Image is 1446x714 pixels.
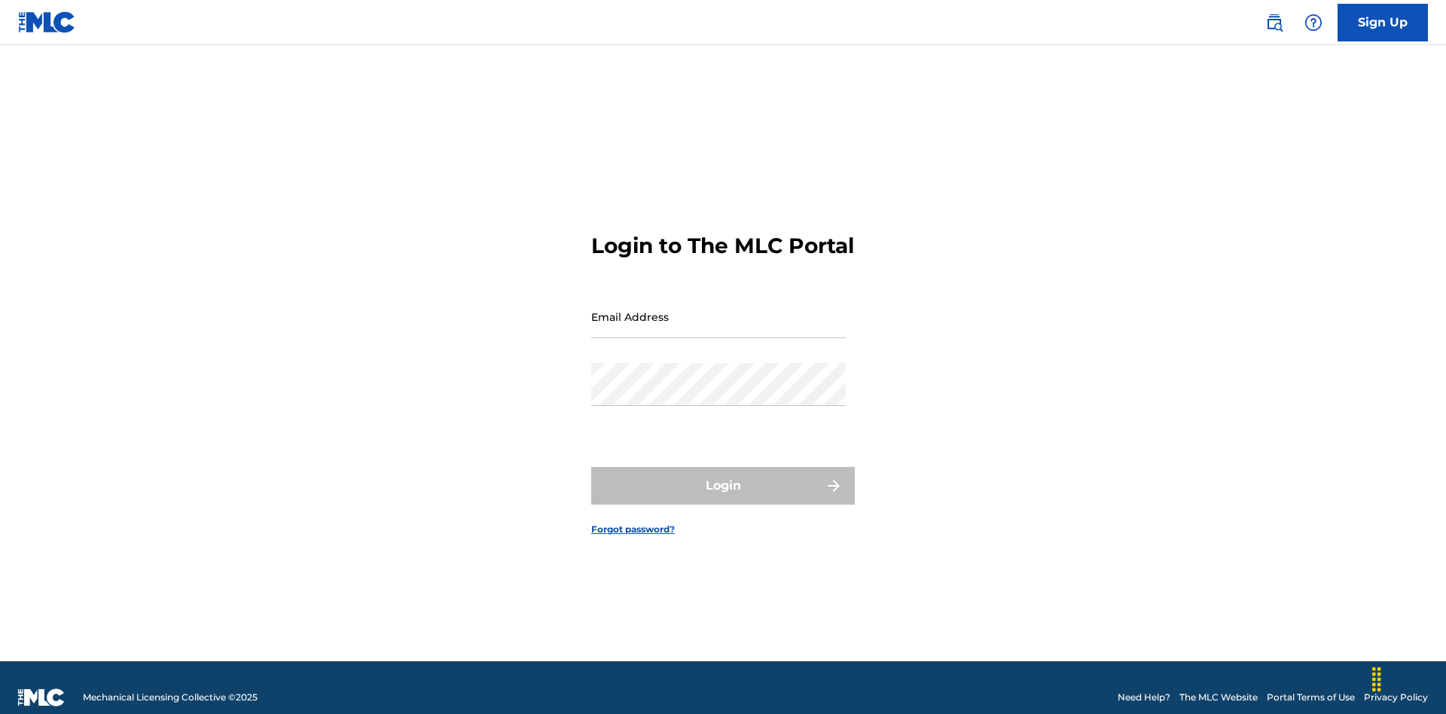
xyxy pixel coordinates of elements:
div: Drag [1365,657,1389,702]
span: Mechanical Licensing Collective © 2025 [83,691,258,704]
h3: Login to The MLC Portal [591,233,854,259]
a: Public Search [1259,8,1289,38]
a: Sign Up [1338,4,1428,41]
div: Help [1298,8,1329,38]
iframe: Chat Widget [1371,642,1446,714]
img: help [1304,14,1322,32]
a: Forgot password? [591,523,675,536]
a: The MLC Website [1179,691,1258,704]
img: MLC Logo [18,11,76,33]
img: logo [18,688,65,706]
a: Need Help? [1118,691,1170,704]
a: Privacy Policy [1364,691,1428,704]
img: search [1265,14,1283,32]
a: Portal Terms of Use [1267,691,1355,704]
